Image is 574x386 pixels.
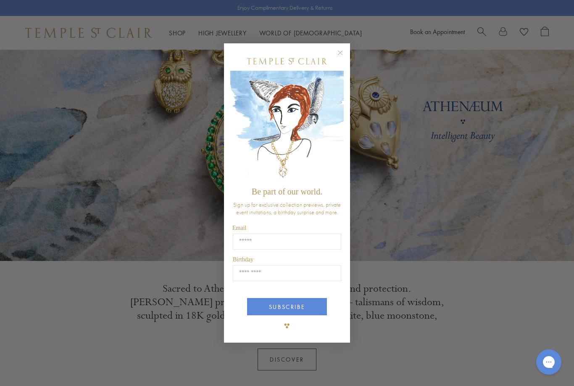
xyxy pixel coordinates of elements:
span: Sign up for exclusive collection previews, private event invitations, a birthday surprise and more. [233,201,341,216]
span: Email [232,225,246,231]
input: Email [233,234,341,250]
span: Birthday [233,256,253,263]
img: TSC [279,317,295,334]
button: SUBSCRIBE [247,298,327,315]
button: Close dialog [339,52,350,62]
iframe: Gorgias live chat messenger [532,346,566,378]
img: c4a9eb12-d91a-4d4a-8ee0-386386f4f338.jpeg [230,71,344,183]
span: Be part of our world. [252,187,322,196]
img: Temple St. Clair [247,58,327,64]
